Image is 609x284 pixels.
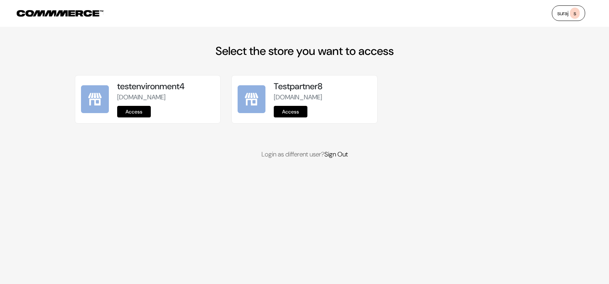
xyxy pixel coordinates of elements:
[274,81,371,92] h5: Testpartner8
[117,106,151,117] a: Access
[117,81,214,92] h5: testenvironment4
[117,92,214,102] p: [DOMAIN_NAME]
[238,85,265,113] img: Testpartner8
[552,5,585,21] a: surajs
[274,92,371,102] p: [DOMAIN_NAME]
[324,150,348,159] a: Sign Out
[570,8,580,19] span: s
[274,106,307,117] a: Access
[75,150,534,159] p: Login as different user?
[17,10,103,17] img: COMMMERCE
[75,44,534,58] h2: Select the store you want to access
[81,85,109,113] img: testenvironment4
